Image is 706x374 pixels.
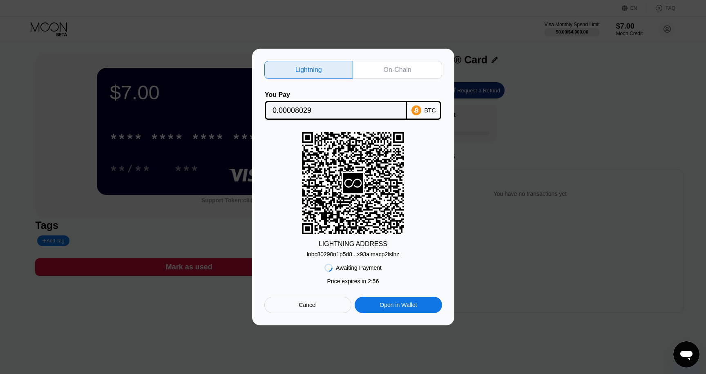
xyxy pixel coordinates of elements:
div: Lightning [295,66,322,74]
div: Cancel [264,297,351,313]
div: Price expires in [327,278,379,284]
div: Cancel [299,301,317,309]
iframe: Button to launch messaging window [673,341,699,367]
div: LIGHTNING ADDRESS [319,240,387,248]
span: 2 : 56 [368,278,379,284]
div: Awaiting Payment [336,264,382,271]
div: You PayBTC [264,91,442,120]
div: On-Chain [353,61,442,79]
div: You Pay [265,91,407,99]
div: lnbc80290n1p5d8...x93almacp2lslhz [307,248,400,258]
div: On-Chain [384,66,411,74]
div: Open in Wallet [380,301,417,309]
div: Lightning [264,61,353,79]
div: Open in Wallet [355,297,442,313]
div: lnbc80290n1p5d8...x93almacp2lslhz [307,251,400,258]
div: BTC [424,107,436,114]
